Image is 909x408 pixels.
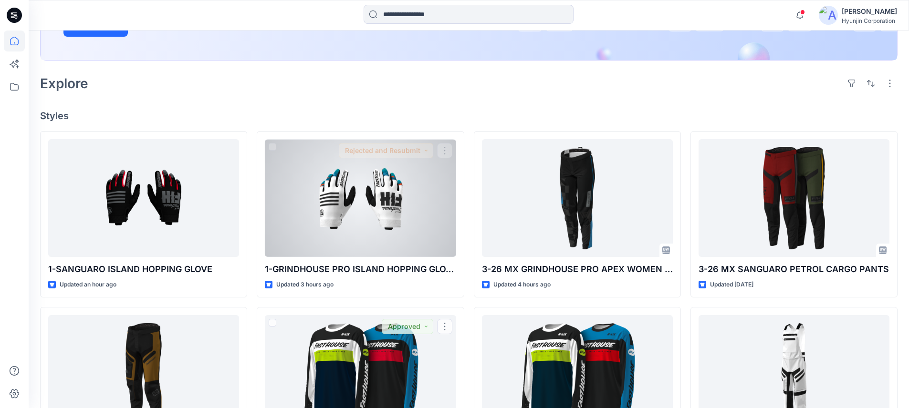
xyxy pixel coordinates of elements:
[265,263,456,276] p: 1-GRINDHOUSE PRO ISLAND HOPPING GLOVE YOUTH
[48,263,239,276] p: 1-SANGUARO ISLAND HOPPING GLOVE
[276,280,334,290] p: Updated 3 hours ago
[48,139,239,257] a: 1-SANGUARO ISLAND HOPPING GLOVE
[842,6,897,17] div: [PERSON_NAME]
[482,263,673,276] p: 3-26 MX GRINDHOUSE PRO APEX WOMEN PANTS
[40,76,88,91] h2: Explore
[60,280,116,290] p: Updated an hour ago
[493,280,551,290] p: Updated 4 hours ago
[40,110,898,122] h4: Styles
[482,139,673,257] a: 3-26 MX GRINDHOUSE PRO APEX WOMEN PANTS
[819,6,838,25] img: avatar
[265,139,456,257] a: 1-GRINDHOUSE PRO ISLAND HOPPING GLOVE YOUTH
[710,280,753,290] p: Updated [DATE]
[842,17,897,24] div: Hyunjin Corporation
[699,139,889,257] a: 3-26 MX SANGUARO PETROL CARGO PANTS
[699,263,889,276] p: 3-26 MX SANGUARO PETROL CARGO PANTS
